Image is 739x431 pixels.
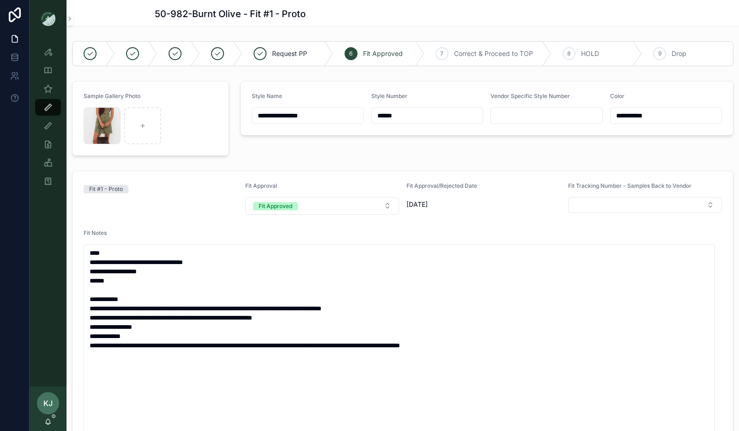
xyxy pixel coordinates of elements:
span: Correct & Proceed to TOP [454,49,533,58]
span: 6 [349,50,352,57]
div: scrollable content [30,37,67,202]
span: Sample Gallery Photo [84,92,140,99]
span: KJ [43,398,53,409]
span: HOLD [581,49,599,58]
span: [DATE] [406,200,561,209]
span: Fit Notes [84,229,107,236]
span: Color [610,92,624,99]
button: Select Button [245,197,400,215]
span: Style Number [371,92,407,99]
span: Style Name [252,92,282,99]
span: 9 [658,50,661,57]
span: Fit Approval/Rejected Date [406,182,477,189]
h1: 50-982-Burnt Olive - Fit #1 - Proto [155,7,306,20]
span: Fit Approved [363,49,403,58]
div: Fit #1 - Proto [89,185,123,193]
span: Drop [672,49,686,58]
span: 7 [440,50,443,57]
span: Fit Approval [245,182,277,189]
span: 8 [567,50,570,57]
img: App logo [41,11,55,26]
div: Fit Approved [259,202,292,210]
span: Request PP [272,49,307,58]
span: Vendor Specific Style Number [491,92,570,99]
button: Select Button [568,197,722,213]
span: Fit Tracking Number - Samples Back to Vendor [568,182,691,189]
